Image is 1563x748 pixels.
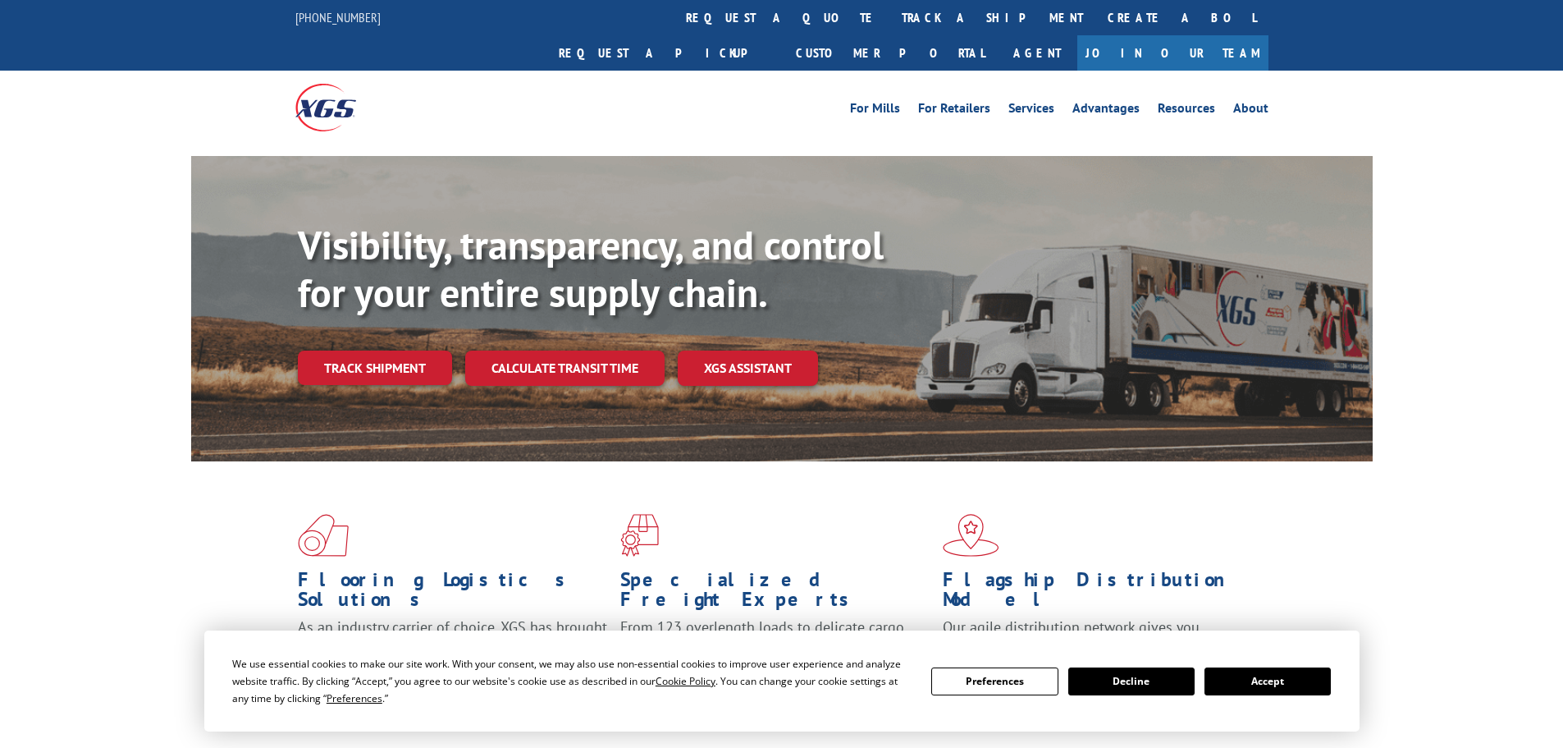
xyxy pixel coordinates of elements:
[850,102,900,120] a: For Mills
[784,35,997,71] a: Customer Portal
[298,514,349,557] img: xgs-icon-total-supply-chain-intelligence-red
[465,351,665,386] a: Calculate transit time
[1077,35,1268,71] a: Join Our Team
[204,631,1360,732] div: Cookie Consent Prompt
[1068,668,1195,695] button: Decline
[232,655,912,707] div: We use essential cookies to make our site work. With your consent, we may also use non-essential ...
[997,35,1077,71] a: Agent
[943,570,1253,617] h1: Flagship Distribution Model
[620,617,930,691] p: From 123 overlength loads to delicate cargo, our experienced staff knows the best way to move you...
[546,35,784,71] a: Request a pickup
[1204,668,1331,695] button: Accept
[678,351,818,386] a: XGS ASSISTANT
[298,219,884,318] b: Visibility, transparency, and control for your entire supply chain.
[656,674,715,688] span: Cookie Policy
[1072,102,1140,120] a: Advantages
[298,570,608,617] h1: Flooring Logistics Solutions
[327,691,382,705] span: Preferences
[918,102,990,120] a: For Retailers
[620,514,659,557] img: xgs-icon-focused-on-flooring-red
[943,617,1245,656] span: Our agile distribution network gives you nationwide inventory management on demand.
[943,514,999,557] img: xgs-icon-flagship-distribution-model-red
[1158,102,1215,120] a: Resources
[620,570,930,617] h1: Specialized Freight Experts
[295,9,381,25] a: [PHONE_NUMBER]
[298,617,607,676] span: As an industry carrier of choice, XGS has brought innovation and dedication to flooring logistics...
[931,668,1058,695] button: Preferences
[298,351,452,385] a: Track shipment
[1233,102,1268,120] a: About
[1008,102,1054,120] a: Services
